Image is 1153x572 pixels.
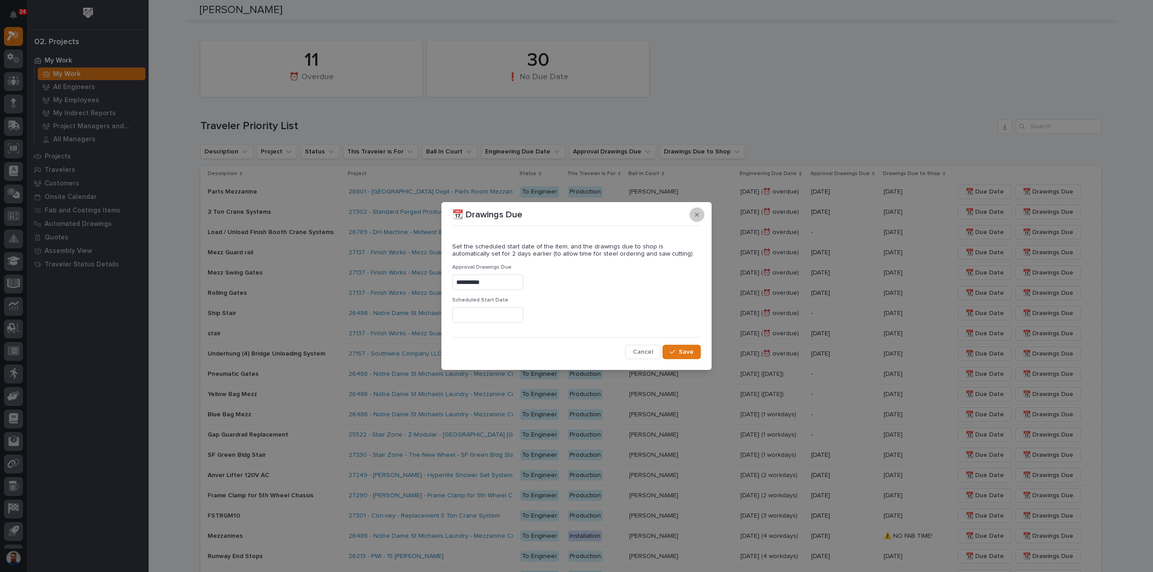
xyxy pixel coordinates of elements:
span: Cancel [633,348,653,356]
button: Save [663,345,701,359]
span: Scheduled Start Date [452,297,508,303]
p: Set the scheduled start date of the item, and the drawings due to shop is automatically set for 2... [452,243,701,258]
button: Cancel [625,345,661,359]
span: Approval Drawings Due [452,265,512,270]
p: 📆 Drawings Due [452,209,522,220]
span: Save [679,348,694,356]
